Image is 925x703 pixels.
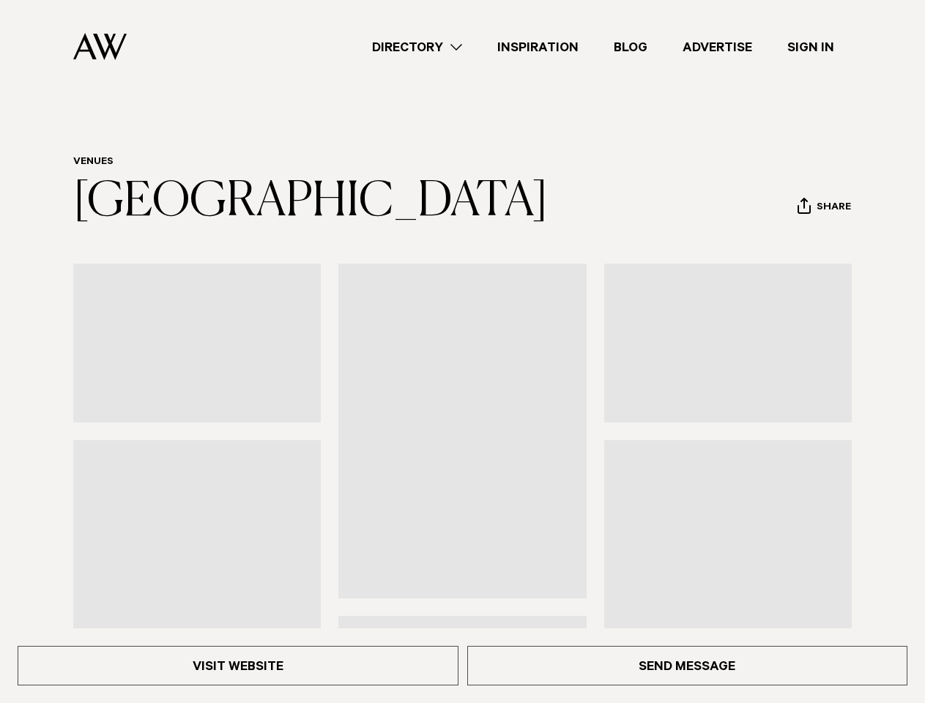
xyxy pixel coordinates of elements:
a: Directory [354,37,480,57]
a: Inspiration [480,37,596,57]
span: Share [817,201,851,215]
a: Sign In [770,37,852,57]
a: Blog [596,37,665,57]
a: Visit Website [18,646,458,685]
a: Venues [73,157,114,168]
a: Send Message [467,646,908,685]
a: Advertise [665,37,770,57]
a: [GEOGRAPHIC_DATA] [73,179,548,226]
img: Auckland Weddings Logo [73,33,127,60]
button: Share [797,197,852,219]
